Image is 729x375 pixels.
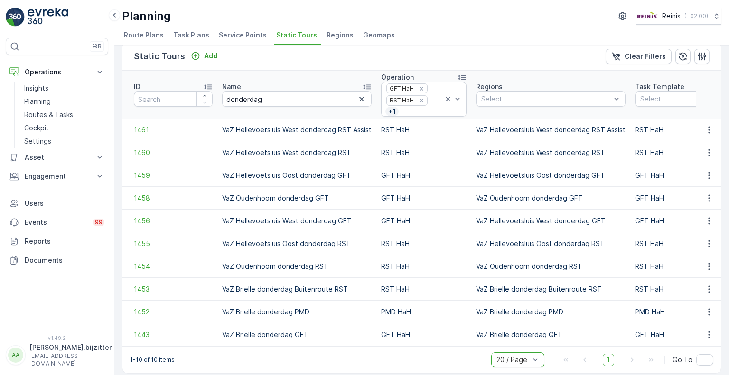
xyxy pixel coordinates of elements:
p: Clear Filters [625,52,666,61]
td: VaZ Brielle donderdag Buitenroute RST [217,278,376,301]
button: Clear Filters [606,49,672,64]
p: Task Template [635,82,684,91]
td: VaZ Hellevoetsluis Oost donderdag RST [217,232,376,255]
p: ⌘B [92,43,102,50]
p: Reinis [662,11,681,21]
a: 1443 [134,330,213,339]
p: Operations [25,67,89,77]
td: GFT HaH [630,323,725,346]
span: 1 [603,354,614,366]
a: 1459 [134,171,213,180]
td: RST HaH [630,278,725,301]
a: 1452 [134,307,213,317]
span: Go To [673,355,692,365]
td: VaZ Brielle donderdag PMD [217,301,376,323]
a: Planning [20,95,108,108]
td: PMD HaH [630,301,725,323]
td: GFT HaH [376,164,471,187]
td: GFT HaH [630,164,725,187]
span: Static Tours [276,30,317,40]
a: 1454 [134,262,213,271]
button: Operations [6,63,108,82]
a: Settings [20,135,108,148]
span: Service Points [219,30,267,40]
p: 99 [95,219,103,226]
p: Routes & Tasks [24,110,73,119]
button: Reinis(+02:00) [636,8,721,25]
img: Reinis-Logo-Vrijstaand_Tekengebied-1-copy2_aBO4n7j.png [636,11,658,21]
a: 1458 [134,193,213,203]
button: Add [187,50,221,62]
div: RST HaH [387,96,415,105]
a: Insights [20,82,108,95]
span: Regions [327,30,354,40]
td: VaZ Brielle donderdag PMD [471,301,630,323]
td: VaZ Hellevoetsluis Oost donderdag GFT [217,164,376,187]
p: Engagement [25,172,89,181]
p: Asset [25,153,89,162]
input: Search [222,91,372,107]
td: VaZ Hellevoetsluis Oost donderdag GFT [471,164,630,187]
p: [EMAIL_ADDRESS][DOMAIN_NAME] [29,352,112,367]
a: Events99 [6,213,108,232]
p: Settings [24,137,51,146]
p: Operation [381,73,414,82]
a: 1461 [134,125,213,135]
td: VaZ Oudenhoorn donderdag GFT [471,187,630,210]
button: AA[PERSON_NAME].bijzitter[EMAIL_ADDRESS][DOMAIN_NAME] [6,343,108,367]
p: Users [25,199,104,208]
td: VaZ Hellevoetsluis Oost donderdag RST [471,232,630,255]
td: RST HaH [630,119,725,141]
p: Add [204,51,217,61]
td: GFT HaH [630,187,725,210]
input: Search [134,91,213,107]
a: Documents [6,251,108,270]
td: GFT HaH [376,187,471,210]
button: Asset [6,148,108,167]
div: Remove RST HaH [416,97,427,104]
td: RST HaH [376,278,471,301]
div: Remove GFT HaH [416,85,427,92]
p: Select [481,94,611,104]
a: 1460 [134,148,213,157]
td: VaZ Oudenhoorn donderdag RST [217,255,376,278]
a: Cockpit [20,121,108,135]
td: VaZ Hellevoetsluis West donderdag GFT [471,210,630,232]
td: RST HaH [630,141,725,164]
td: VaZ Hellevoetsluis West donderdag RST Assist [471,119,630,141]
td: RST HaH [630,232,725,255]
img: logo_light-DOdMpM7g.png [28,8,68,27]
a: 1453 [134,284,213,294]
p: + 1 [387,107,397,116]
td: RST HaH [376,141,471,164]
img: logo [6,8,25,27]
a: 1455 [134,239,213,248]
td: GFT HaH [376,323,471,346]
span: v 1.49.2 [6,335,108,341]
td: VaZ Hellevoetsluis West donderdag GFT [217,210,376,232]
td: RST HaH [630,255,725,278]
p: 1-10 of 10 items [130,356,175,364]
div: AA [8,348,23,363]
td: GFT HaH [376,210,471,232]
span: Task Plans [173,30,209,40]
td: VaZ Hellevoetsluis West donderdag RST Assist [217,119,376,141]
p: Documents [25,256,104,265]
a: Users [6,194,108,213]
p: Insights [24,83,48,93]
a: 1456 [134,216,213,226]
td: VaZ Brielle donderdag Buitenroute RST [471,278,630,301]
td: VaZ Hellevoetsluis West donderdag RST [217,141,376,164]
button: Engagement [6,167,108,186]
p: ID [134,82,140,91]
p: Events [25,218,87,227]
p: Name [222,82,241,91]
